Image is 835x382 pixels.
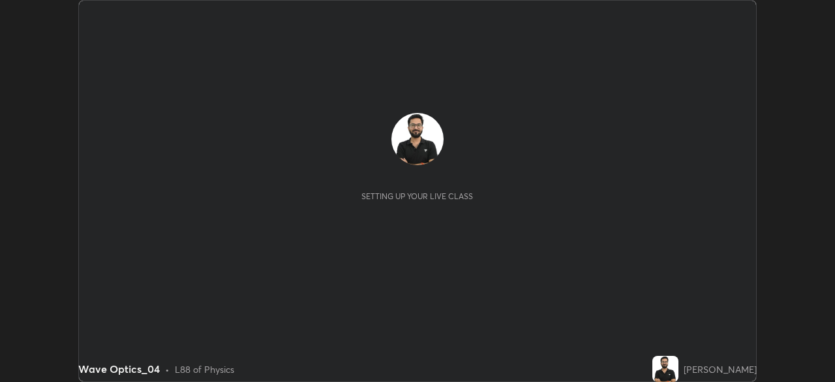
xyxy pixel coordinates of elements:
div: [PERSON_NAME] [684,362,757,376]
img: 3ea2000428aa4a359c25bd563e59faa7.jpg [652,356,678,382]
div: L88 of Physics [175,362,234,376]
img: 3ea2000428aa4a359c25bd563e59faa7.jpg [391,113,444,165]
div: Setting up your live class [361,191,473,201]
div: Wave Optics_04 [78,361,160,377]
div: • [165,362,170,376]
